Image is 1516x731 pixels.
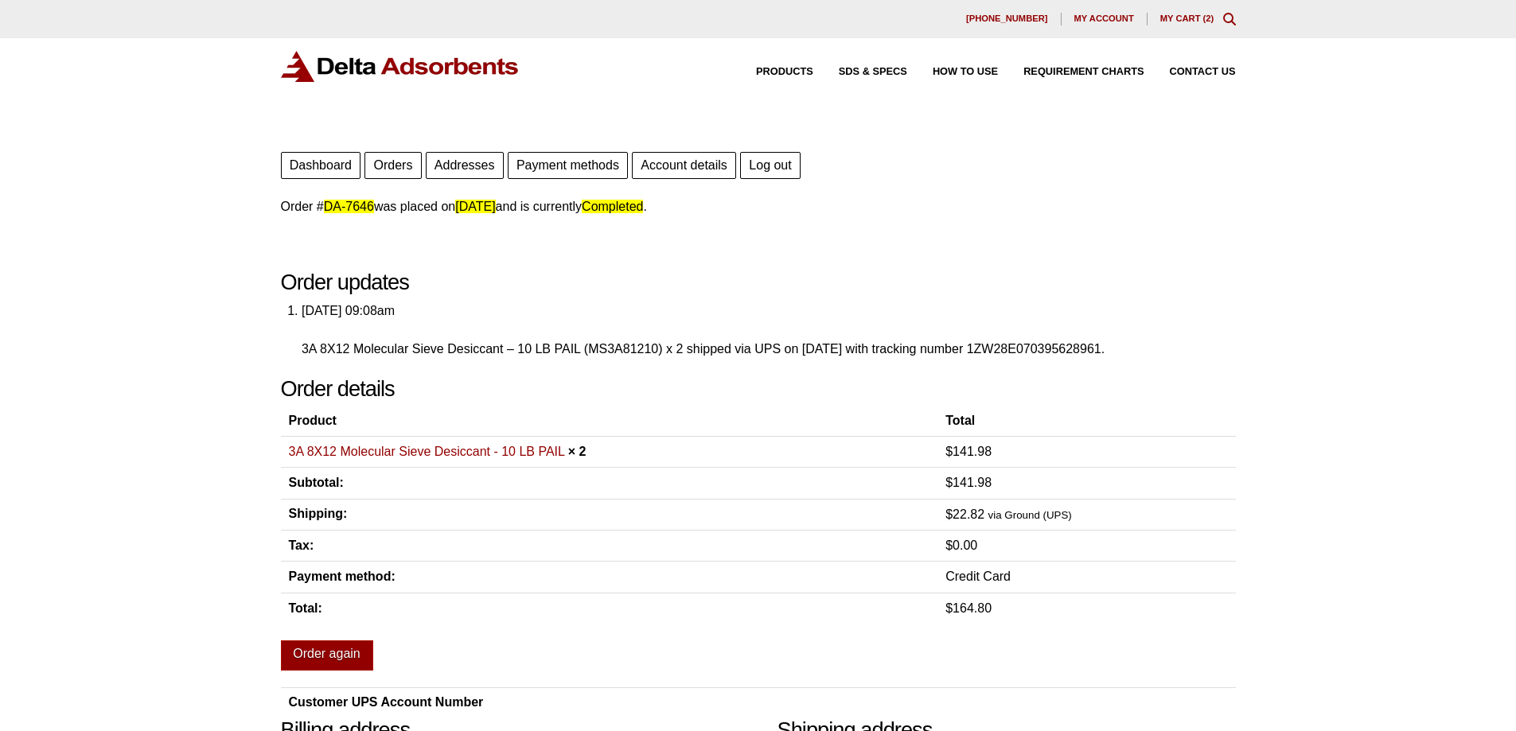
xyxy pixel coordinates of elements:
[281,196,1236,217] p: Order # was placed on and is currently .
[907,67,998,77] a: How to Use
[302,338,1236,360] p: 3A 8X12 Molecular Sieve Desiccant – 10 LB PAIL (MS3A81210) x 2 shipped via UPS on [DATE] with tra...
[1023,67,1144,77] span: Requirement Charts
[582,200,643,213] mark: Completed
[933,67,998,77] span: How to Use
[937,406,1235,436] th: Total
[281,148,1236,179] nav: Account pages
[1170,67,1236,77] span: Contact Us
[281,531,938,562] th: Tax:
[289,445,565,458] a: 3A 8X12 Molecular Sieve Desiccant - 10 LB PAIL
[998,67,1144,77] a: Requirement Charts
[281,51,520,82] img: Delta Adsorbents
[281,593,938,624] th: Total:
[1144,67,1236,77] a: Contact Us
[937,562,1235,593] td: Credit Card
[1062,13,1148,25] a: My account
[426,152,504,179] a: Addresses
[281,687,1169,717] th: Customer UPS Account Number
[455,200,495,213] mark: [DATE]
[281,468,938,499] th: Subtotal:
[945,507,984,521] span: 22.82
[731,67,813,77] a: Products
[945,507,953,521] span: $
[324,200,374,213] mark: DA-7646
[945,539,977,552] span: 0.00
[966,14,1048,23] span: [PHONE_NUMBER]
[568,445,587,458] strong: × 2
[945,476,992,489] span: 141.98
[1074,14,1134,23] span: My account
[281,640,373,671] a: Order again
[281,270,1236,296] h2: Order updates
[281,376,1236,402] h2: Order details
[953,13,1062,25] a: [PHONE_NUMBER]
[945,601,953,615] span: $
[740,152,801,179] a: Log out
[813,67,907,77] a: SDS & SPECS
[945,539,953,552] span: $
[756,67,813,77] span: Products
[632,152,736,179] a: Account details
[281,499,938,530] th: Shipping:
[988,509,1072,521] small: via Ground (UPS)
[1206,14,1210,23] span: 2
[302,300,1236,321] p: [DATE] 09:08am
[945,601,992,615] span: 164.80
[945,445,992,458] bdi: 141.98
[1160,14,1214,23] a: My Cart (2)
[281,152,361,179] a: Dashboard
[945,476,953,489] span: $
[1223,13,1236,25] div: Toggle Modal Content
[508,152,628,179] a: Payment methods
[281,562,938,593] th: Payment method:
[839,67,907,77] span: SDS & SPECS
[364,152,421,179] a: Orders
[945,445,953,458] span: $
[281,406,938,436] th: Product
